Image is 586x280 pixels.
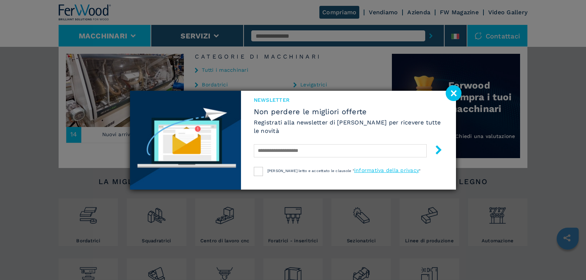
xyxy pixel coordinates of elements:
[419,169,420,173] span: "
[130,91,241,190] img: Newsletter image
[254,107,443,116] span: Non perdere le migliori offerte
[254,96,443,104] span: NEWSLETTER
[354,167,419,173] a: informativa della privacy
[427,142,443,160] button: submit-button
[267,169,354,173] span: [PERSON_NAME] letto e accettato le clausole "
[254,118,443,135] h6: Registrati alla newsletter di [PERSON_NAME] per ricevere tutte le novità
